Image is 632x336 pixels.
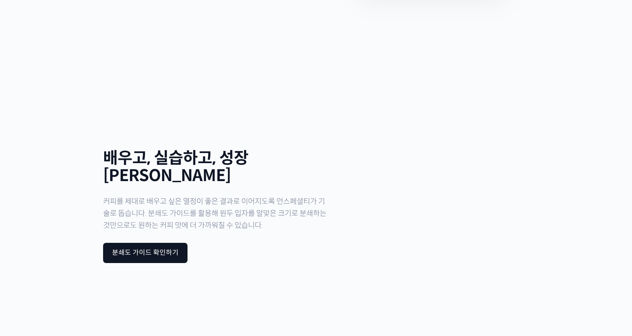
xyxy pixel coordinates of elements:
[24,248,28,254] span: 홈
[68,249,77,255] span: 대화
[115,248,124,254] span: 설정
[103,196,331,232] p: 커피를 제대로 배우고 싶은 열정이 좋은 결과로 이어지도록 언스페셜티가 기술로 돕습니다. 분쇄도 가이드를 활용해 원두 입자를 알맞은 크기로 분쇄하는 것만으로도 원하는 커피 맛에...
[2,237,49,256] a: 홈
[103,149,331,185] h1: 배우고, 실습하고, 성장[PERSON_NAME]
[49,237,96,256] a: 대화
[112,249,179,257] div: 분쇄도 가이드 확인하기
[96,237,143,256] a: 설정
